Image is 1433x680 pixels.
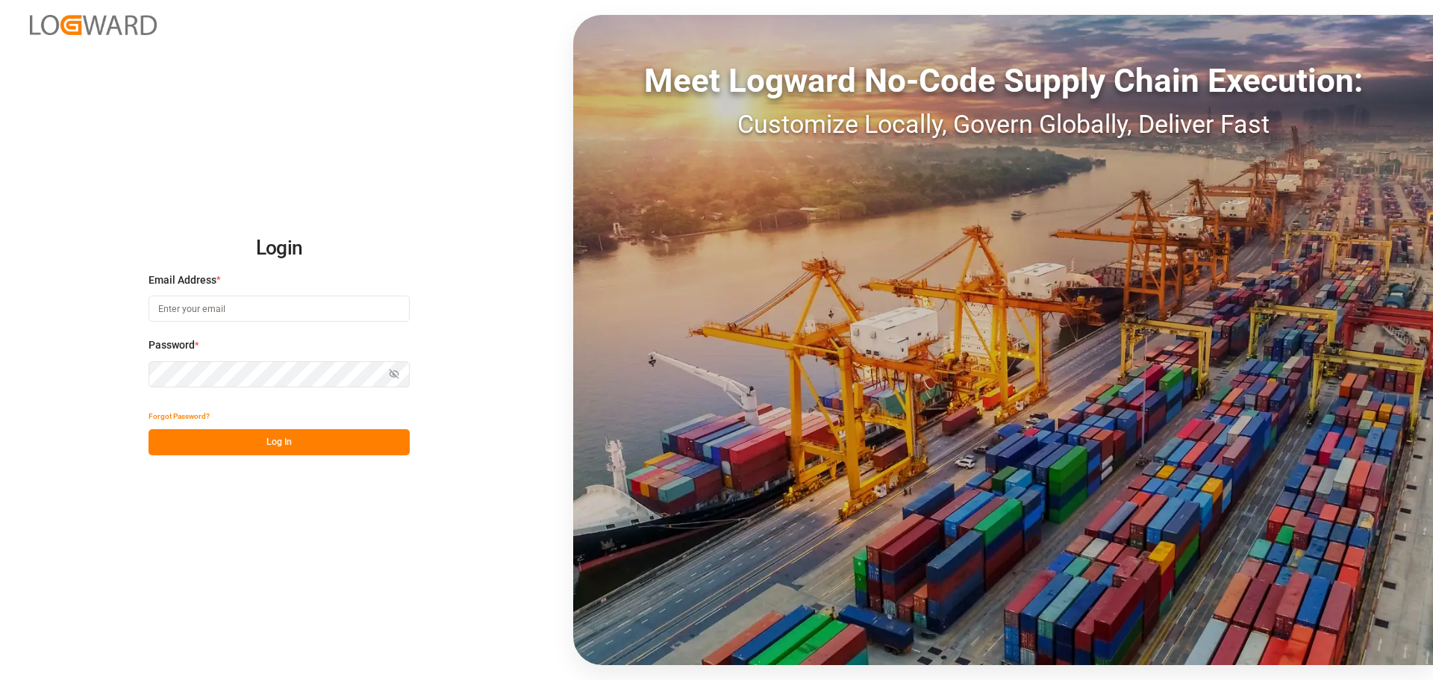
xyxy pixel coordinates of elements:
[149,337,195,353] span: Password
[573,105,1433,143] div: Customize Locally, Govern Globally, Deliver Fast
[149,272,216,288] span: Email Address
[30,15,157,35] img: Logward_new_orange.png
[149,403,210,429] button: Forgot Password?
[149,429,410,455] button: Log In
[573,56,1433,105] div: Meet Logward No-Code Supply Chain Execution:
[149,225,410,272] h2: Login
[149,296,410,322] input: Enter your email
